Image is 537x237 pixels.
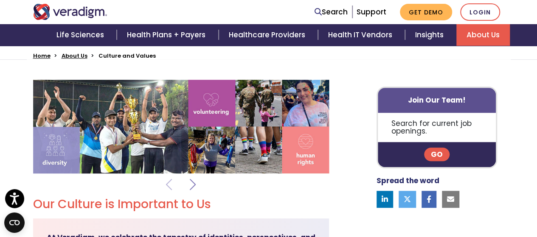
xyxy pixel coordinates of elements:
[424,148,450,161] a: Go
[460,3,500,21] a: Login
[357,7,386,17] a: Support
[400,4,452,20] a: Get Demo
[408,95,466,105] strong: Join Our Team!
[456,24,510,46] a: About Us
[62,52,87,60] a: About Us
[46,24,117,46] a: Life Sciences
[318,24,405,46] a: Health IT Vendors
[4,212,25,233] button: Open CMP widget
[33,52,51,60] a: Home
[117,24,218,46] a: Health Plans + Payers
[33,197,211,212] h2: Our Culture is Important to Us
[33,4,107,20] img: Veradigm logo
[377,176,439,186] strong: Spread the word
[219,24,318,46] a: Healthcare Providers
[378,113,496,142] p: Search for current job openings.
[405,24,456,46] a: Insights
[315,6,348,18] a: Search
